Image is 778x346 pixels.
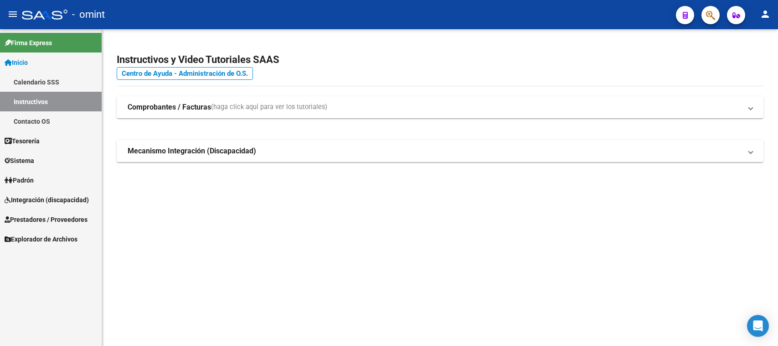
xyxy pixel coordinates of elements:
div: Open Intercom Messenger [747,315,769,337]
strong: Mecanismo Integración (Discapacidad) [128,146,256,156]
mat-icon: menu [7,9,18,20]
span: Inicio [5,58,28,68]
a: Centro de Ayuda - Administración de O.S. [117,67,253,80]
h2: Instructivos y Video Tutoriales SAAS [117,51,763,68]
mat-expansion-panel-header: Mecanismo Integración (Discapacidad) [117,140,763,162]
span: (haga click aquí para ver los tutoriales) [211,102,327,112]
span: Integración (discapacidad) [5,195,89,205]
mat-icon: person [760,9,771,20]
strong: Comprobantes / Facturas [128,102,211,112]
span: - omint [72,5,105,25]
span: Firma Express [5,38,52,48]
span: Sistema [5,156,34,166]
span: Prestadores / Proveedores [5,215,88,225]
span: Padrón [5,175,34,185]
mat-expansion-panel-header: Comprobantes / Facturas(haga click aquí para ver los tutoriales) [117,96,763,118]
span: Tesorería [5,136,40,146]
span: Explorador de Archivos [5,234,77,244]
